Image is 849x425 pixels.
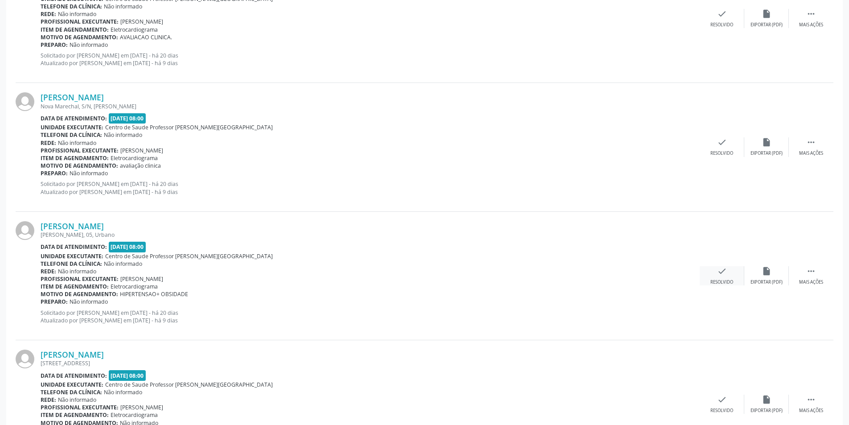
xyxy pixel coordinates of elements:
[41,180,700,195] p: Solicitado por [PERSON_NAME] em [DATE] - há 20 dias Atualizado por [PERSON_NAME] em [DATE] - há 9...
[111,283,158,290] span: Eletrocardiograma
[41,169,68,177] b: Preparo:
[120,290,188,298] span: HIPERTENSAO+ OBSIDADE
[58,10,96,18] span: Não informado
[717,137,727,147] i: check
[104,260,142,268] span: Não informado
[41,147,119,154] b: Profissional executante:
[58,268,96,275] span: Não informado
[41,298,68,305] b: Preparo:
[41,10,56,18] b: Rede:
[70,169,108,177] span: Não informado
[710,150,733,157] div: Resolvido
[109,370,146,380] span: [DATE] 08:00
[41,231,700,239] div: [PERSON_NAME], 05, Urbano
[104,388,142,396] span: Não informado
[16,92,34,111] img: img
[104,3,142,10] span: Não informado
[806,395,816,404] i: 
[41,388,102,396] b: Telefone da clínica:
[751,408,783,414] div: Exportar (PDF)
[41,252,103,260] b: Unidade executante:
[806,266,816,276] i: 
[41,350,104,359] a: [PERSON_NAME]
[111,154,158,162] span: Eletrocardiograma
[41,26,109,33] b: Item de agendamento:
[41,92,104,102] a: [PERSON_NAME]
[41,221,104,231] a: [PERSON_NAME]
[105,381,273,388] span: Centro de Saude Professor [PERSON_NAME][GEOGRAPHIC_DATA]
[41,411,109,419] b: Item de agendamento:
[41,260,102,268] b: Telefone da clínica:
[710,22,733,28] div: Resolvido
[58,139,96,147] span: Não informado
[41,290,118,298] b: Motivo de agendamento:
[710,408,733,414] div: Resolvido
[120,275,163,283] span: [PERSON_NAME]
[16,221,34,240] img: img
[799,22,823,28] div: Mais ações
[41,124,103,131] b: Unidade executante:
[111,26,158,33] span: Eletrocardiograma
[58,396,96,404] span: Não informado
[41,268,56,275] b: Rede:
[799,150,823,157] div: Mais ações
[41,162,118,169] b: Motivo de agendamento:
[105,124,273,131] span: Centro de Saude Professor [PERSON_NAME][GEOGRAPHIC_DATA]
[710,279,733,285] div: Resolvido
[799,408,823,414] div: Mais ações
[762,9,771,19] i: insert_drive_file
[120,162,161,169] span: avaliação clinica
[717,266,727,276] i: check
[70,41,108,49] span: Não informado
[120,33,172,41] span: AVALIACAO CLINICA.
[751,150,783,157] div: Exportar (PDF)
[717,9,727,19] i: check
[41,52,700,67] p: Solicitado por [PERSON_NAME] em [DATE] - há 20 dias Atualizado por [PERSON_NAME] em [DATE] - há 9...
[41,115,107,122] b: Data de atendimento:
[41,18,119,25] b: Profissional executante:
[120,147,163,154] span: [PERSON_NAME]
[806,9,816,19] i: 
[41,41,68,49] b: Preparo:
[70,298,108,305] span: Não informado
[41,3,102,10] b: Telefone da clínica:
[41,372,107,380] b: Data de atendimento:
[104,131,142,139] span: Não informado
[41,404,119,411] b: Profissional executante:
[16,350,34,368] img: img
[41,359,700,367] div: [STREET_ADDRESS]
[41,154,109,162] b: Item de agendamento:
[41,396,56,404] b: Rede:
[41,283,109,290] b: Item de agendamento:
[41,131,102,139] b: Telefone da clínica:
[41,275,119,283] b: Profissional executante:
[120,18,163,25] span: [PERSON_NAME]
[717,395,727,404] i: check
[41,139,56,147] b: Rede:
[111,411,158,419] span: Eletrocardiograma
[41,103,700,110] div: Nova Marechal, S/N, [PERSON_NAME]
[751,22,783,28] div: Exportar (PDF)
[41,381,103,388] b: Unidade executante:
[120,404,163,411] span: [PERSON_NAME]
[762,137,771,147] i: insert_drive_file
[41,309,700,324] p: Solicitado por [PERSON_NAME] em [DATE] - há 20 dias Atualizado por [PERSON_NAME] em [DATE] - há 9...
[762,395,771,404] i: insert_drive_file
[806,137,816,147] i: 
[799,279,823,285] div: Mais ações
[762,266,771,276] i: insert_drive_file
[109,242,146,252] span: [DATE] 08:00
[751,279,783,285] div: Exportar (PDF)
[109,113,146,124] span: [DATE] 08:00
[41,243,107,251] b: Data de atendimento:
[105,252,273,260] span: Centro de Saude Professor [PERSON_NAME][GEOGRAPHIC_DATA]
[41,33,118,41] b: Motivo de agendamento:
